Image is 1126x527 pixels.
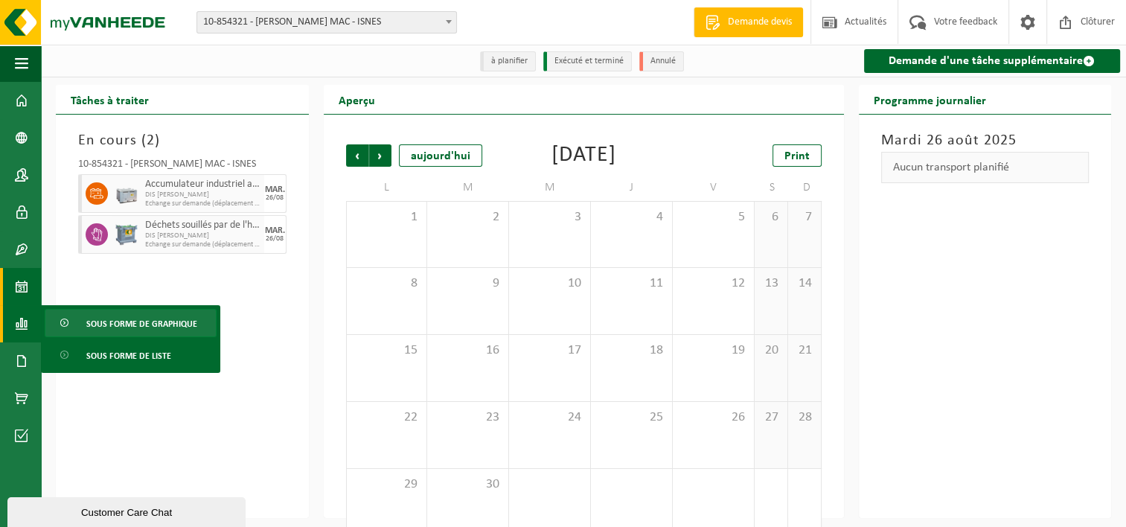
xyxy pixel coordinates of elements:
a: Demande devis [694,7,803,37]
span: 10-854321 - ELIA CRÉALYS MAC - ISNES [196,11,457,33]
span: 8 [354,275,420,292]
h3: En cours ( ) [78,130,287,152]
span: Echange sur demande (déplacement exclu) [145,199,260,208]
span: 20 [762,342,780,359]
a: Sous forme de liste [45,341,217,369]
span: 3 [516,209,583,226]
span: 28 [796,409,813,426]
span: 13 [762,275,780,292]
span: Sous forme de liste [86,342,171,370]
div: 26/08 [266,235,284,243]
span: 21 [796,342,813,359]
span: Suivant [369,144,391,167]
span: 30 [435,476,501,493]
span: 25 [598,409,665,426]
li: Annulé [639,51,684,71]
span: 4 [598,209,665,226]
span: DIS [PERSON_NAME] [145,231,260,240]
iframe: chat widget [7,494,249,527]
span: Précédent [346,144,368,167]
span: 27 [762,409,780,426]
span: 1 [354,209,420,226]
span: Print [784,150,810,162]
div: 10-854321 - [PERSON_NAME] MAC - ISNES [78,159,287,174]
span: 10 [516,275,583,292]
td: D [788,174,822,201]
span: 22 [354,409,420,426]
span: 24 [516,409,583,426]
span: 2 [435,209,501,226]
span: 23 [435,409,501,426]
li: à planifier [480,51,536,71]
span: 17 [516,342,583,359]
span: 19 [680,342,746,359]
td: M [427,174,509,201]
div: [DATE] [551,144,616,167]
span: 29 [354,476,420,493]
span: 9 [435,275,501,292]
span: Echange sur demande (déplacement exclu) [145,240,260,249]
div: Aucun transport planifié [881,152,1090,183]
span: Sous forme de graphique [86,310,197,338]
img: PB-AP-0800-MET-02-01 [115,223,138,246]
span: 10-854321 - ELIA CRÉALYS MAC - ISNES [197,12,456,33]
h2: Tâches à traiter [56,85,164,114]
a: Demande d'une tâche supplémentaire [864,49,1121,73]
td: L [346,174,428,201]
span: 12 [680,275,746,292]
span: Demande devis [724,15,796,30]
span: 18 [598,342,665,359]
span: 11 [598,275,665,292]
a: Sous forme de graphique [45,309,217,337]
h2: Programme journalier [859,85,1001,114]
div: MAR. [265,185,285,194]
div: 26/08 [266,194,284,202]
td: J [591,174,673,201]
span: 6 [762,209,780,226]
td: M [509,174,591,201]
td: V [673,174,755,201]
span: 5 [680,209,746,226]
span: DIS [PERSON_NAME] [145,191,260,199]
span: 14 [796,275,813,292]
span: 26 [680,409,746,426]
span: 2 [147,133,155,148]
span: 16 [435,342,501,359]
a: Print [772,144,822,167]
img: PB-LB-0680-HPE-GY-11 [115,182,138,205]
span: Accumulateur industriel au plomb [145,179,260,191]
span: Déchets souillés par de l'huile [145,220,260,231]
td: S [755,174,788,201]
h2: Aperçu [324,85,390,114]
div: MAR. [265,226,285,235]
h3: Mardi 26 août 2025 [881,130,1090,152]
li: Exécuté et terminé [543,51,632,71]
div: aujourd'hui [399,144,482,167]
span: 7 [796,209,813,226]
span: 15 [354,342,420,359]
